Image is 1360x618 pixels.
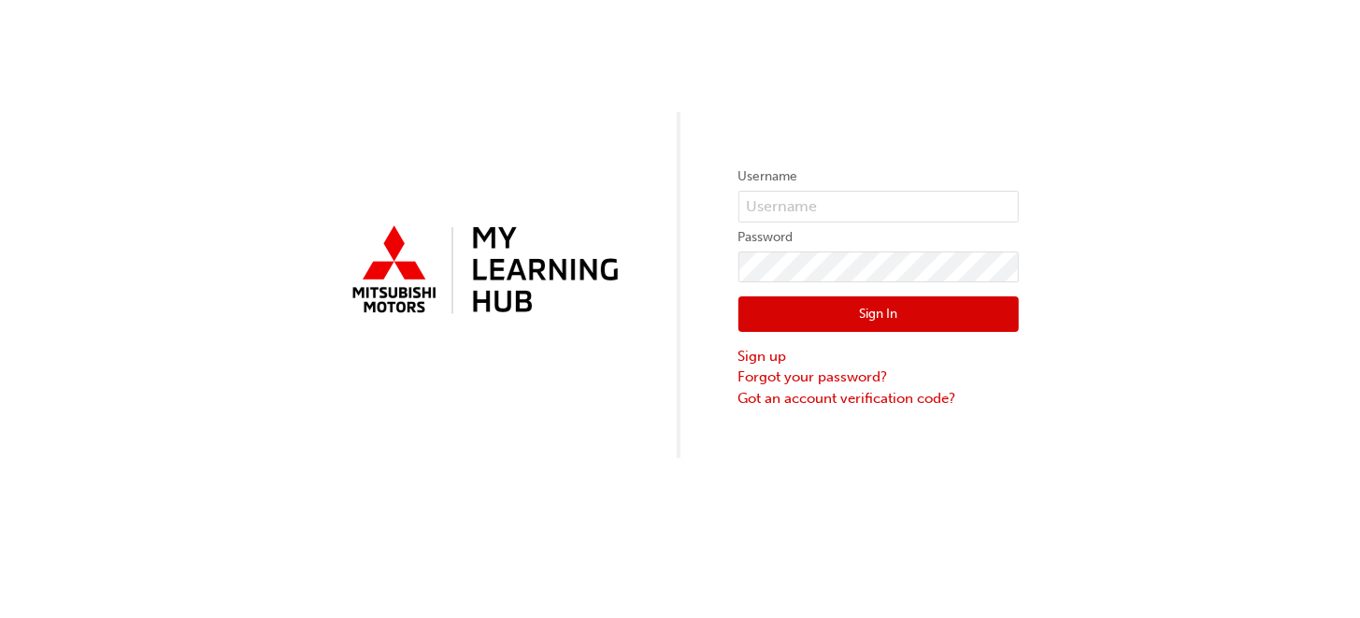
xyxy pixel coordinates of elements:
label: Username [738,165,1019,188]
a: Sign up [738,346,1019,367]
a: Got an account verification code? [738,388,1019,410]
a: Forgot your password? [738,366,1019,388]
button: Sign In [738,296,1019,332]
input: Username [738,191,1019,223]
label: Password [738,226,1019,249]
img: mmal [342,218,623,324]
